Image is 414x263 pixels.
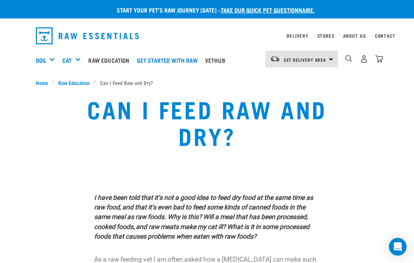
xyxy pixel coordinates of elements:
[345,55,352,62] img: home-icon-1@2x.png
[203,45,231,75] a: Vethub
[58,79,90,86] span: Raw Education
[375,55,383,63] img: home-icon@2x.png
[284,58,326,61] span: Set Delivery Area
[36,27,139,44] img: Raw Essentials Logo
[135,45,203,75] a: Get started with Raw
[375,34,396,37] a: Contact
[36,79,379,86] nav: breadcrumbs
[86,45,135,75] a: Raw Education
[389,238,407,256] div: Open Intercom Messenger
[343,34,366,37] a: About Us
[94,194,313,240] em: I have been told that it’s not a good idea to feed dry food at the same time as raw food, and tha...
[36,56,46,65] a: Dog
[36,79,52,86] a: Home
[221,8,315,11] a: take our quick pet questionnaire.
[287,34,308,37] a: Delivery
[270,56,280,62] img: van-moving.png
[30,24,384,47] nav: dropdown navigation
[54,79,93,86] a: Raw Education
[82,95,332,148] h1: Can I Feed Raw and Dry?
[62,56,72,65] a: Cat
[317,34,335,37] a: Stores
[36,79,48,86] span: Home
[360,55,368,63] img: user.png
